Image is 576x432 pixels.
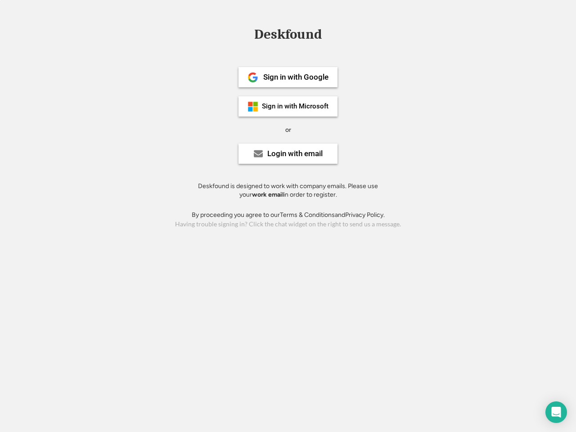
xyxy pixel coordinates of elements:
img: ms-symbollockup_mssymbol_19.png [247,101,258,112]
img: 1024px-Google__G__Logo.svg.png [247,72,258,83]
div: Open Intercom Messenger [545,401,567,423]
div: Sign in with Microsoft [262,103,328,110]
a: Terms & Conditions [280,211,335,219]
div: or [285,126,291,135]
div: Deskfound [250,27,326,41]
div: Sign in with Google [263,73,328,81]
div: Deskfound is designed to work with company emails. Please use your in order to register. [187,182,389,199]
div: Login with email [267,150,323,157]
a: Privacy Policy. [345,211,385,219]
div: By proceeding you agree to our and [192,211,385,220]
strong: work email [252,191,283,198]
